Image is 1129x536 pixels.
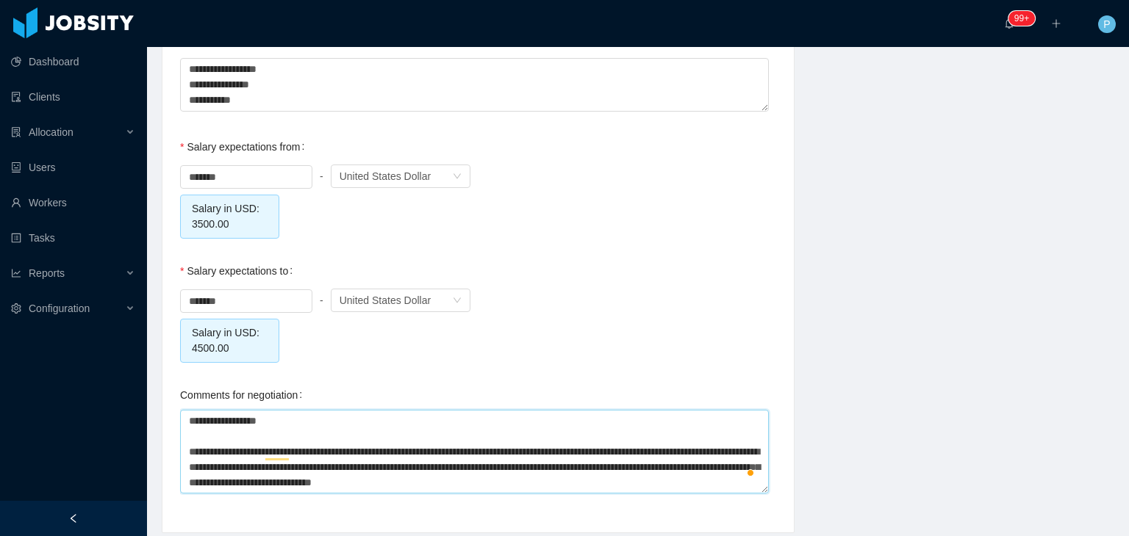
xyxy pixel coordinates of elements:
i: icon: line-chart [11,268,21,278]
span: Salary in USD: 4500.00 [192,327,259,354]
a: icon: pie-chartDashboard [11,47,135,76]
label: Salary expectations to [180,265,298,277]
textarea: To enrich screen reader interactions, please activate Accessibility in Grammarly extension settings [180,410,769,494]
div: - [320,162,323,191]
span: Configuration [29,303,90,314]
a: icon: auditClients [11,82,135,112]
label: Salary expectations from [180,141,310,153]
i: icon: down [453,296,462,306]
label: Comments for negotiation [180,389,308,401]
a: icon: robotUsers [11,153,135,182]
i: icon: down [453,172,462,182]
i: icon: solution [11,127,21,137]
a: icon: profileTasks [11,223,135,253]
span: Allocation [29,126,74,138]
span: Reports [29,267,65,279]
div: United States Dollar [340,289,431,311]
sup: 1731 [1008,11,1035,26]
textarea: Contract details [180,58,769,112]
i: icon: setting [11,303,21,314]
div: - [320,286,323,315]
span: Salary in USD: 3500.00 [192,203,259,230]
i: icon: plus [1051,18,1061,29]
span: P [1103,15,1110,33]
div: United States Dollar [340,165,431,187]
i: icon: bell [1004,18,1014,29]
a: icon: userWorkers [11,188,135,217]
